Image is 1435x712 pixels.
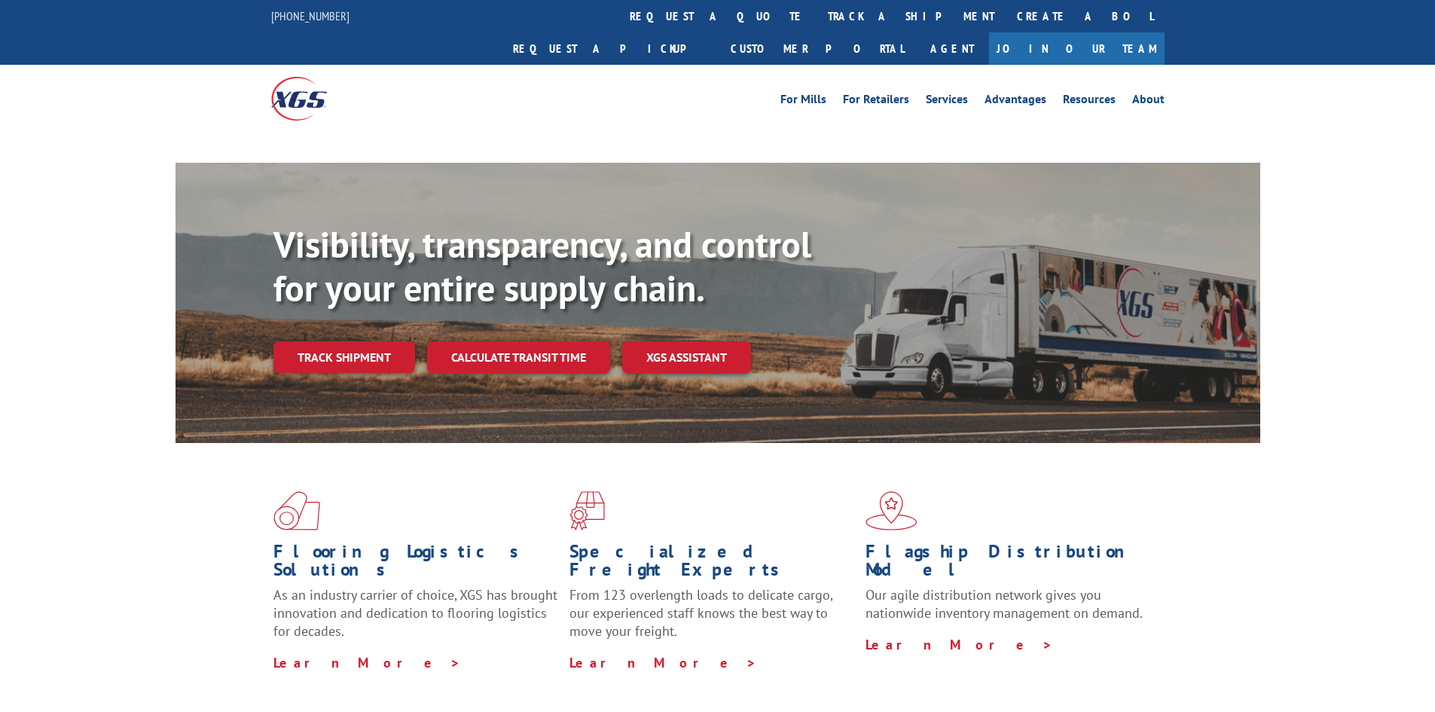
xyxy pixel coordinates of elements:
span: Our agile distribution network gives you nationwide inventory management on demand. [866,586,1143,622]
a: Request a pickup [502,32,719,65]
a: [PHONE_NUMBER] [271,8,350,23]
h1: Flagship Distribution Model [866,542,1150,586]
a: Customer Portal [719,32,915,65]
a: Join Our Team [989,32,1165,65]
b: Visibility, transparency, and control for your entire supply chain. [273,221,811,311]
a: For Retailers [843,93,909,110]
img: xgs-icon-total-supply-chain-intelligence-red [273,491,320,530]
a: Advantages [985,93,1046,110]
h1: Flooring Logistics Solutions [273,542,558,586]
a: Learn More > [866,636,1053,653]
h1: Specialized Freight Experts [569,542,854,586]
a: Resources [1063,93,1116,110]
a: Learn More > [569,654,757,671]
a: XGS ASSISTANT [622,341,751,374]
a: Calculate transit time [427,341,610,374]
p: From 123 overlength loads to delicate cargo, our experienced staff knows the best way to move you... [569,586,854,653]
a: Services [926,93,968,110]
span: As an industry carrier of choice, XGS has brought innovation and dedication to flooring logistics... [273,586,557,640]
a: Learn More > [273,654,461,671]
img: xgs-icon-focused-on-flooring-red [569,491,605,530]
a: Agent [915,32,989,65]
a: Track shipment [273,341,415,373]
a: For Mills [780,93,826,110]
img: xgs-icon-flagship-distribution-model-red [866,491,917,530]
a: About [1132,93,1165,110]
